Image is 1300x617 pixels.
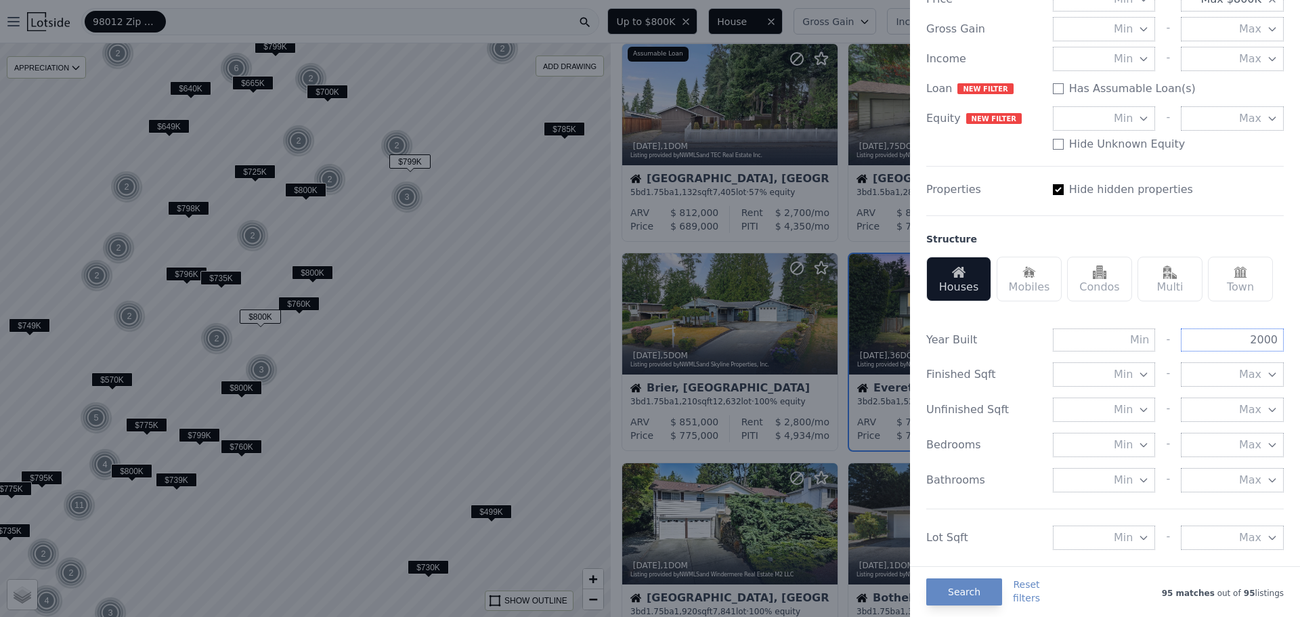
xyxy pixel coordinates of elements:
[1166,106,1170,131] div: -
[1114,402,1133,418] span: Min
[926,110,1042,127] div: Equity
[1162,589,1215,598] span: 95 matches
[1040,585,1284,599] div: out of listings
[957,83,1013,94] span: NEW FILTER
[1163,265,1177,279] img: Multi
[1239,437,1261,453] span: Max
[1166,526,1170,550] div: -
[997,257,1062,301] div: Mobiles
[1053,468,1156,492] button: Min
[1114,51,1133,67] span: Min
[1022,265,1036,279] img: Mobiles
[1181,398,1284,422] button: Max
[1239,51,1261,67] span: Max
[1053,47,1156,71] button: Min
[926,257,991,301] div: Houses
[952,265,966,279] img: Houses
[1239,530,1261,546] span: Max
[1053,362,1156,387] button: Min
[926,578,1002,605] button: Search
[1181,468,1284,492] button: Max
[1166,47,1170,71] div: -
[1239,110,1261,127] span: Max
[1093,265,1106,279] img: Condos
[926,530,1042,546] div: Lot Sqft
[1241,589,1255,598] span: 95
[1137,257,1202,301] div: Multi
[1053,106,1156,131] button: Min
[926,81,1042,97] div: Loan
[1166,433,1170,457] div: -
[1053,17,1156,41] button: Min
[1114,110,1133,127] span: Min
[1067,257,1132,301] div: Condos
[926,51,1042,67] div: Income
[1069,81,1196,97] label: Has Assumable Loan(s)
[926,332,1042,348] div: Year Built
[1239,472,1261,488] span: Max
[1181,47,1284,71] button: Max
[1234,265,1247,279] img: Town
[926,21,1042,37] div: Gross Gain
[1239,366,1261,383] span: Max
[926,366,1042,383] div: Finished Sqft
[1114,472,1133,488] span: Min
[1181,17,1284,41] button: Max
[1166,17,1170,41] div: -
[1239,21,1261,37] span: Max
[1053,398,1156,422] button: Min
[1053,328,1156,352] input: Min
[1069,136,1186,152] label: Hide Unknown Equity
[1181,433,1284,457] button: Max
[1239,402,1261,418] span: Max
[1053,433,1156,457] button: Min
[966,113,1022,124] span: NEW FILTER
[1114,530,1133,546] span: Min
[1166,398,1170,422] div: -
[1208,257,1273,301] div: Town
[926,472,1042,488] div: Bathrooms
[1114,21,1133,37] span: Min
[926,437,1042,453] div: Bedrooms
[1181,328,1284,352] input: Max
[1166,468,1170,492] div: -
[1053,526,1156,550] button: Min
[1181,362,1284,387] button: Max
[1181,526,1284,550] button: Max
[926,232,977,246] div: Structure
[1114,366,1133,383] span: Min
[1069,182,1193,198] label: Hide hidden properties
[926,402,1042,418] div: Unfinished Sqft
[1114,437,1133,453] span: Min
[1013,578,1040,605] button: Resetfilters
[1181,106,1284,131] button: Max
[1166,362,1170,387] div: -
[1166,328,1170,352] div: -
[926,182,1042,198] div: Properties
